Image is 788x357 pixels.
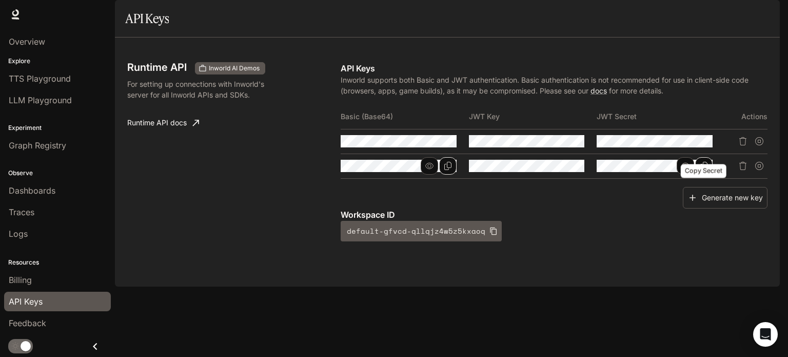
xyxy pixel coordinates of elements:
[341,74,767,96] p: Inworld supports both Basic and JWT authentication. Basic authentication is not recommended for u...
[735,158,751,174] button: Delete API key
[681,164,726,178] div: Copy Secret
[751,158,767,174] button: Suspend API key
[123,112,203,133] a: Runtime API docs
[469,104,597,129] th: JWT Key
[725,104,767,129] th: Actions
[597,104,725,129] th: JWT Secret
[590,86,607,95] a: docs
[751,133,767,149] button: Suspend API key
[125,8,169,29] h1: API Keys
[341,104,469,129] th: Basic (Base64)
[735,133,751,149] button: Delete API key
[695,157,713,175] button: Copy Secret
[127,79,281,100] p: For setting up connections with Inworld's server for all Inworld APIs and SDKs.
[195,62,265,74] div: These keys will apply to your current workspace only
[753,322,778,347] div: Open Intercom Messenger
[439,157,457,175] button: Copy Basic (Base64)
[127,62,187,72] h3: Runtime API
[683,187,767,209] button: Generate new key
[341,62,767,74] p: API Keys
[341,221,502,241] button: default-gfvcd-qllqjz4w5z5kxaoq
[341,209,767,221] p: Workspace ID
[205,64,264,73] span: Inworld AI Demos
